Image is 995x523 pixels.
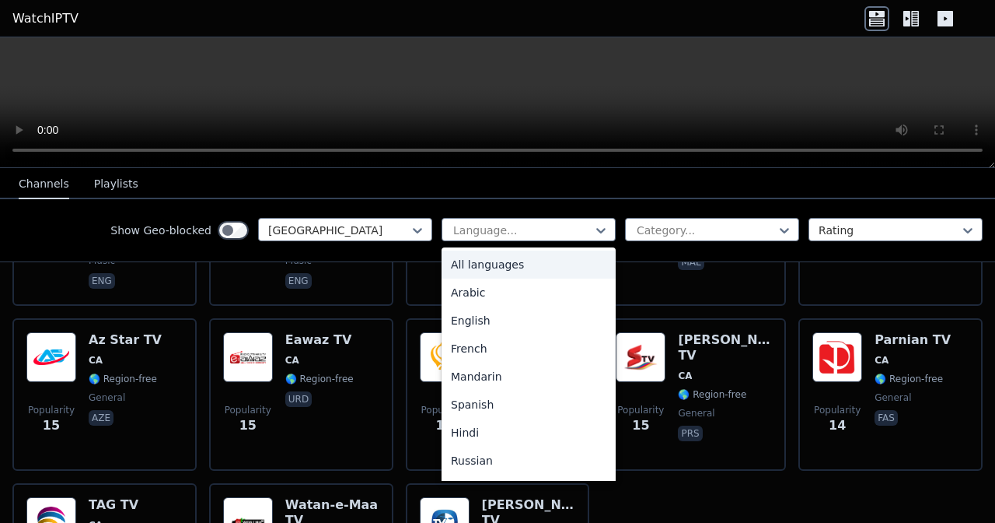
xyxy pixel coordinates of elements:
h6: Parnian TV [875,332,951,348]
div: Hindi [442,419,616,447]
img: Az Star TV [26,332,76,382]
div: Spanish [442,391,616,419]
p: aze [89,410,113,426]
p: eng [89,273,115,289]
button: Playlists [94,170,138,199]
span: 14 [829,416,846,435]
label: Show Geo-blocked [110,223,211,238]
span: 15 [43,416,60,435]
p: fas [875,410,898,426]
img: Sohail TV [616,332,665,382]
p: mal [678,254,703,270]
span: Popularity [617,404,664,416]
span: Popularity [814,404,861,416]
h6: TAG TV [89,497,157,513]
span: 15 [435,416,452,435]
div: Arabic [442,279,616,307]
p: prs [678,426,702,441]
img: Sikh Spiritual Centre Rexdale [420,332,470,382]
h6: Az Star TV [89,332,162,348]
div: All languages [442,251,616,279]
span: Popularity [225,404,271,416]
div: English [442,307,616,335]
button: Channels [19,170,69,199]
span: Popularity [421,404,468,416]
span: general [89,391,125,404]
span: 15 [239,416,257,435]
span: 🌎 Region-free [678,388,746,401]
div: Russian [442,447,616,475]
span: 🌎 Region-free [875,373,943,385]
h6: [PERSON_NAME] TV [678,332,772,363]
span: 15 [632,416,649,435]
h6: Eawaz TV [285,332,354,348]
img: Eawaz TV [223,332,273,382]
span: CA [875,354,889,367]
span: Popularity [28,404,75,416]
span: CA [285,354,299,367]
span: 🌎 Region-free [285,373,354,385]
span: general [678,407,714,419]
span: CA [678,370,692,382]
img: Parnian TV [812,332,862,382]
span: CA [89,354,103,367]
p: eng [285,273,312,289]
a: WatchIPTV [12,9,79,28]
span: general [875,391,911,404]
span: 🌎 Region-free [89,373,157,385]
p: urd [285,391,312,407]
div: French [442,335,616,363]
div: Mandarin [442,363,616,391]
div: Portuguese [442,475,616,503]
